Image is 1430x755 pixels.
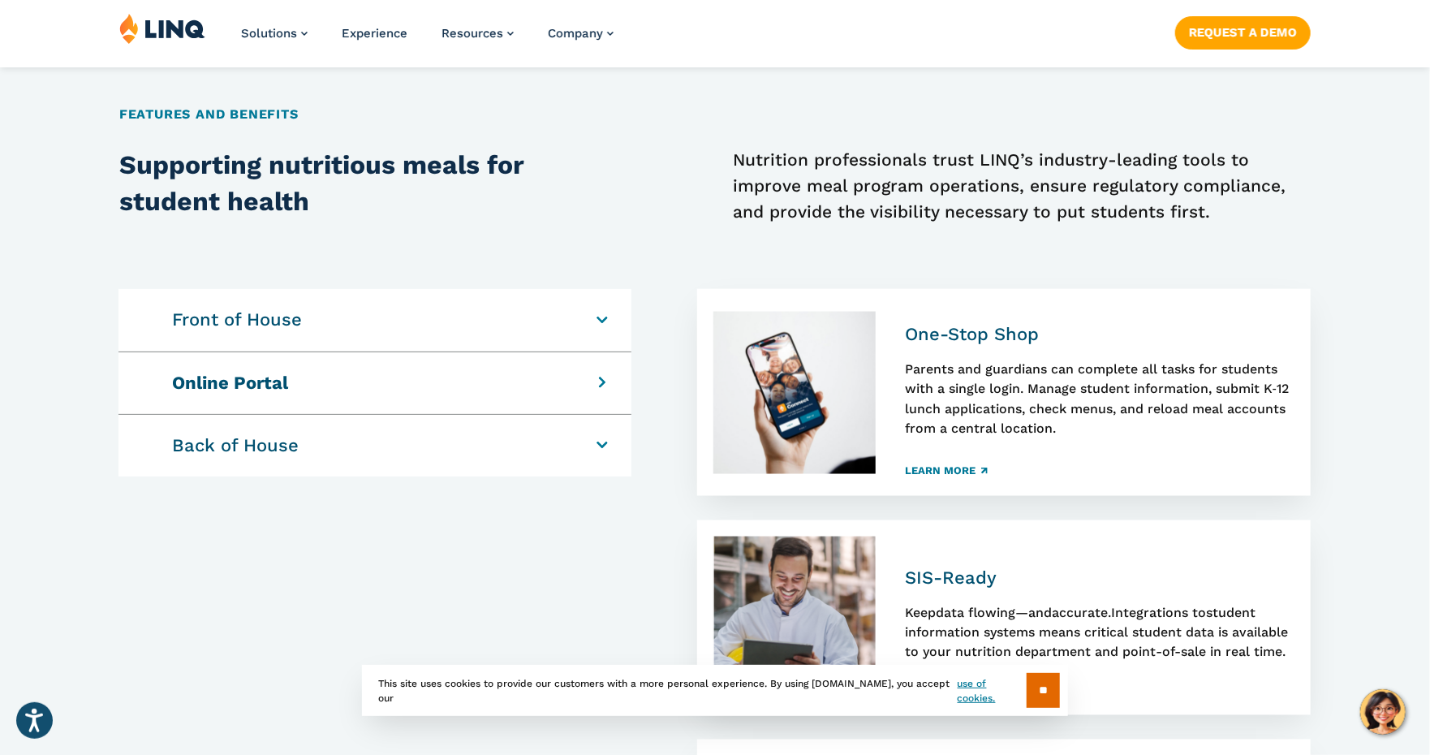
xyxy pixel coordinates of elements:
span: ms means critical student data is available to your nutrition department and point-of-sale in rea... [905,625,1288,660]
h4: Back of House [172,434,561,457]
a: Experience [342,26,407,41]
a: Request a Demo [1175,16,1311,49]
a: use of cookies. [958,676,1027,705]
p: Nutrition professionals trust LINQ’s industry-leading tools to improve meal program operations, e... [733,147,1311,225]
span: Solutions [241,26,297,41]
span: Integrations [1111,606,1188,621]
img: LINQ | K‑12 Software [119,13,205,44]
h4: One-Stop Shop [905,323,1294,346]
nav: Button Navigation [1175,13,1311,49]
span: Resources [441,26,503,41]
h4: Front of House [172,308,561,331]
div: This site uses cookies to provide our customers with a more personal experience. By using [DOMAIN... [362,665,1068,716]
a: Solutions [241,26,308,41]
a: Learn More [905,465,988,476]
span: Parents and guardians can complete all tasks for students with a single login. Manage student inf... [905,361,1289,436]
a: Company [548,26,614,41]
span: accurate [1052,606,1108,621]
span: Keep [905,606,936,621]
h2: Supporting nutritious meals for student health [119,147,595,221]
a: Resources [441,26,514,41]
h2: Features and Benefits [119,105,1311,124]
span: data flowing [936,606,1015,621]
span: Company [548,26,603,41]
h4: SIS-Ready [905,567,1294,590]
span: and [1028,606,1052,621]
button: Hello, have a question? Let’s chat. [1360,689,1406,735]
h4: Online Portal [172,372,561,395]
span: — [1015,606,1028,621]
nav: Primary Navigation [241,13,614,67]
span: to [1192,606,1206,621]
span: . [1108,606,1111,621]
